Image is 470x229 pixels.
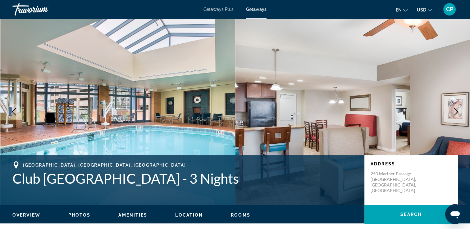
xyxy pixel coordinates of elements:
button: Photos [68,212,91,218]
button: Overview [12,212,40,218]
span: USD [417,7,426,12]
button: User Menu [441,3,458,16]
button: Search [364,205,458,224]
button: Next image [448,104,464,119]
button: Previous image [6,104,22,119]
button: Change currency [417,5,432,14]
iframe: Button to launch messaging window [445,204,465,224]
p: Address [371,161,451,166]
button: Change language [396,5,408,14]
button: Location [175,212,203,218]
button: Rooms [231,212,250,218]
a: Getaways [246,7,267,12]
button: Amenities [118,212,147,218]
span: en [396,7,402,12]
span: Search [400,212,422,217]
span: CP [446,6,453,12]
a: Travorium [12,1,75,17]
p: 250 Mariner Passage [GEOGRAPHIC_DATA], [GEOGRAPHIC_DATA], [GEOGRAPHIC_DATA] [371,171,420,193]
a: Getaways Plus [203,7,234,12]
h1: Club [GEOGRAPHIC_DATA] - 3 Nights [12,170,358,186]
span: [GEOGRAPHIC_DATA], [GEOGRAPHIC_DATA], [GEOGRAPHIC_DATA] [23,163,186,168]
